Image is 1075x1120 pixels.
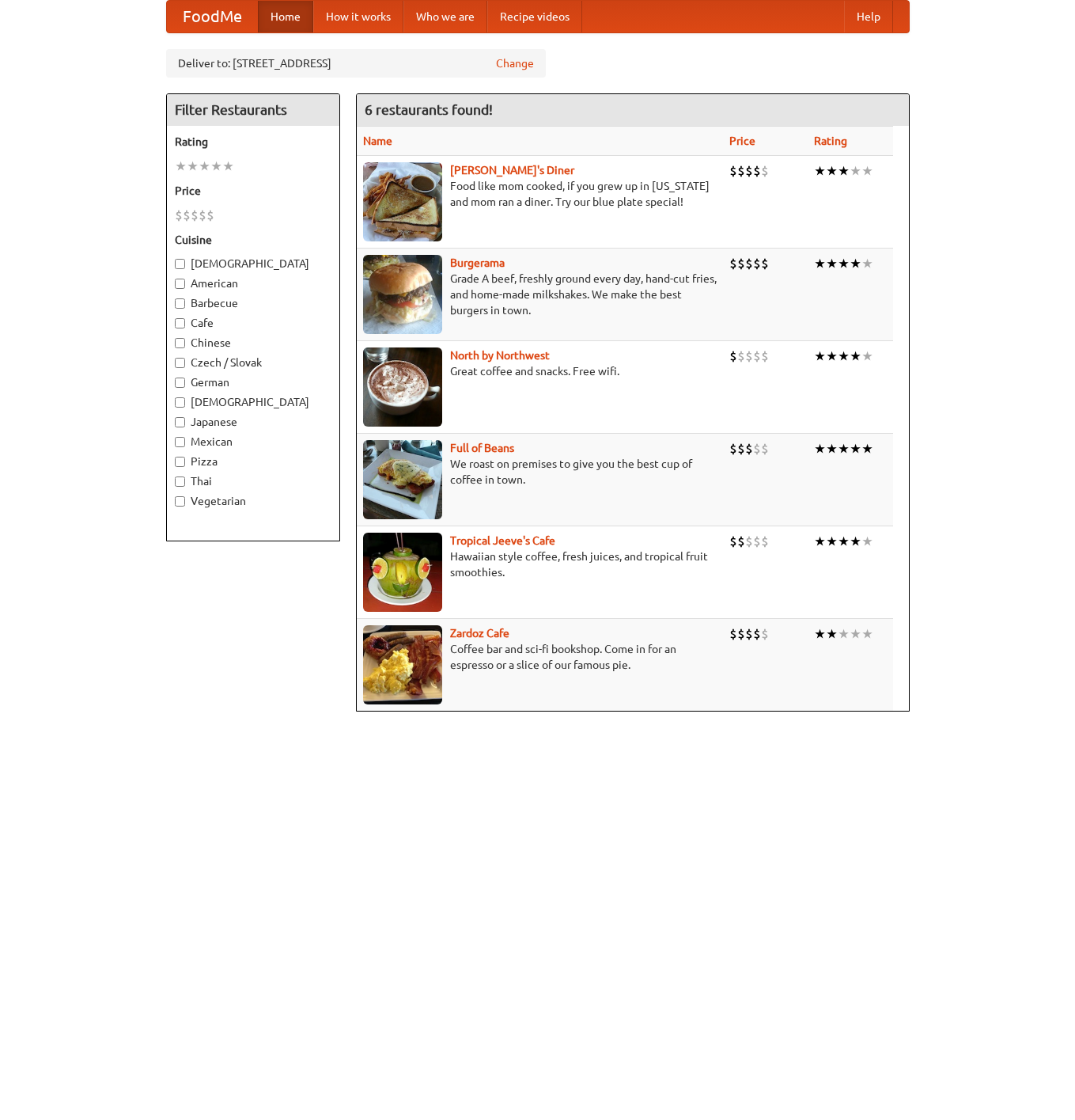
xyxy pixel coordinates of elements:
[175,134,331,150] h5: Rating
[175,318,185,328] input: Cafe
[175,378,185,388] input: German
[175,275,331,291] label: American
[175,454,331,469] label: Pizza
[175,358,185,368] input: Czech / Slovak
[450,349,550,362] a: North by Northwest
[745,440,753,457] li: $
[363,363,717,379] p: Great coffee and snacks. Free wifi.
[850,625,861,643] li: ★
[167,1,258,32] a: FoodMe
[861,347,873,365] li: ★
[814,135,847,147] a: Rating
[737,162,745,180] li: $
[450,534,555,547] a: Tropical Jeeve's Cafe
[175,476,185,487] input: Thai
[729,625,737,643] li: $
[258,1,313,32] a: Home
[826,625,838,643] li: ★
[167,94,339,126] h4: Filter Restaurants
[745,162,753,180] li: $
[761,625,769,643] li: $
[175,158,187,175] li: ★
[826,255,838,272] li: ★
[745,625,753,643] li: $
[745,255,753,272] li: $
[729,135,755,147] a: Price
[814,440,826,457] li: ★
[838,255,850,272] li: ★
[814,533,826,550] li: ★
[729,347,737,365] li: $
[175,414,331,430] label: Japanese
[450,256,505,269] a: Burgerama
[365,102,493,117] ng-pluralize: 6 restaurants found!
[313,1,403,32] a: How it works
[206,207,214,224] li: $
[175,298,185,309] input: Barbecue
[753,255,761,272] li: $
[450,442,514,454] a: Full of Beans
[363,255,442,334] img: burgerama.jpg
[222,158,234,175] li: ★
[753,625,761,643] li: $
[175,338,185,348] input: Chinese
[761,533,769,550] li: $
[838,533,850,550] li: ★
[814,347,826,365] li: ★
[861,625,873,643] li: ★
[363,178,717,210] p: Food like mom cooked, if you grew up in [US_STATE] and mom ran a diner. Try our blue plate special!
[175,434,331,450] label: Mexican
[737,347,745,365] li: $
[729,440,737,457] li: $
[814,255,826,272] li: ★
[363,347,442,427] img: north.jpg
[861,162,873,180] li: ★
[183,207,191,224] li: $
[850,162,861,180] li: ★
[175,259,185,269] input: [DEMOGRAPHIC_DATA]
[753,347,761,365] li: $
[175,437,185,447] input: Mexican
[745,347,753,365] li: $
[745,533,753,550] li: $
[175,397,185,408] input: [DEMOGRAPHIC_DATA]
[175,315,331,331] label: Cafe
[199,158,210,175] li: ★
[175,335,331,351] label: Chinese
[363,625,442,704] img: zardoz.jpg
[496,55,534,71] a: Change
[363,135,392,147] a: Name
[826,347,838,365] li: ★
[187,158,199,175] li: ★
[861,533,873,550] li: ★
[814,625,826,643] li: ★
[850,533,861,550] li: ★
[814,162,826,180] li: ★
[737,533,745,550] li: $
[753,440,761,457] li: $
[737,625,745,643] li: $
[175,417,185,427] input: Japanese
[850,255,861,272] li: ★
[363,456,717,488] p: We roast on premises to give you the best cup of coffee in town.
[175,183,331,199] h5: Price
[175,279,185,289] input: American
[175,473,331,489] label: Thai
[191,207,199,224] li: $
[363,641,717,673] p: Coffee bar and sci-fi bookshop. Come in for an espresso or a slice of our famous pie.
[175,295,331,311] label: Barbecue
[838,440,850,457] li: ★
[363,549,717,580] p: Hawaiian style coffee, fresh juices, and tropical fruit smoothies.
[175,256,331,271] label: [DEMOGRAPHIC_DATA]
[761,255,769,272] li: $
[450,164,574,177] b: [PERSON_NAME]'s Diner
[403,1,487,32] a: Who we are
[729,533,737,550] li: $
[450,627,509,640] b: Zardoz Cafe
[487,1,582,32] a: Recipe videos
[175,493,331,509] label: Vegetarian
[729,162,737,180] li: $
[210,158,222,175] li: ★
